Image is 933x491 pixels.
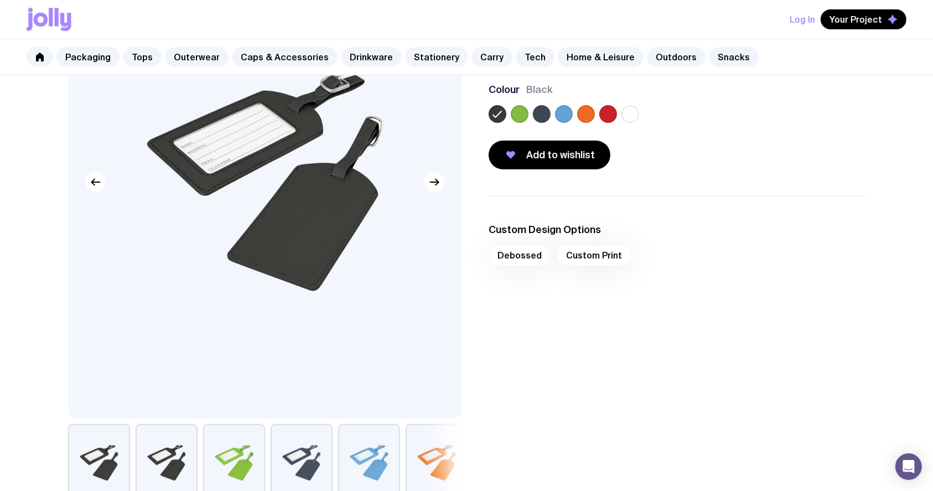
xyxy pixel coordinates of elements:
[489,223,865,236] h3: Custom Design Options
[647,47,706,67] a: Outdoors
[895,453,922,480] div: Open Intercom Messenger
[821,9,906,29] button: Your Project
[56,47,120,67] a: Packaging
[405,47,468,67] a: Stationery
[123,47,162,67] a: Tops
[558,47,644,67] a: Home & Leisure
[471,47,512,67] a: Carry
[165,47,229,67] a: Outerwear
[790,9,815,29] button: Log In
[232,47,338,67] a: Caps & Accessories
[526,148,595,162] span: Add to wishlist
[489,83,520,96] h3: Colour
[526,83,553,96] span: Black
[709,47,759,67] a: Snacks
[516,47,554,67] a: Tech
[489,141,610,169] button: Add to wishlist
[830,14,882,25] span: Your Project
[341,47,402,67] a: Drinkware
